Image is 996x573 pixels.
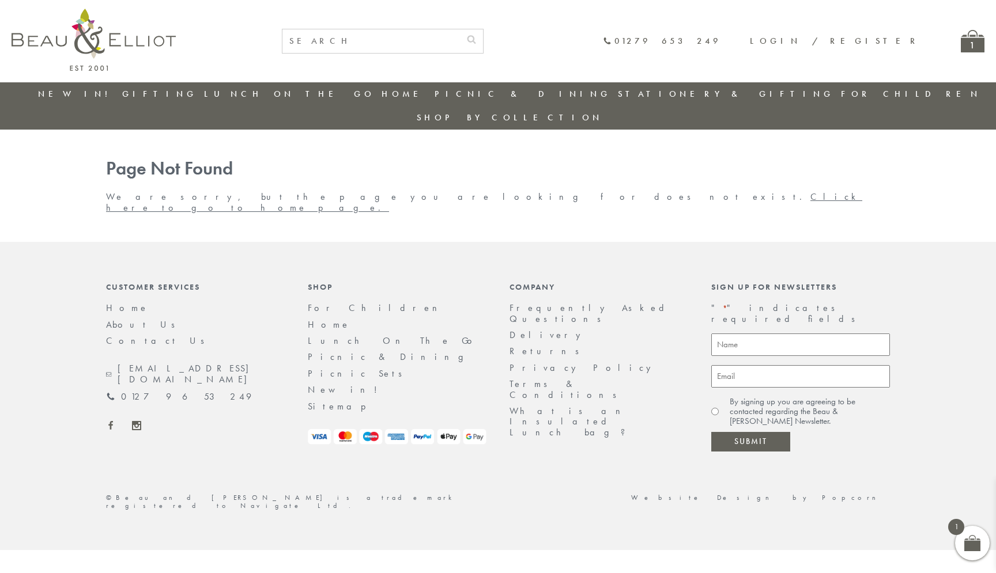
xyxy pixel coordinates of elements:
[711,282,890,291] div: Sign up for newsletters
[308,400,382,412] a: Sitemap
[38,88,115,100] a: New in!
[510,329,587,341] a: Delivery
[106,363,285,385] a: [EMAIL_ADDRESS][DOMAIN_NAME]
[750,35,920,47] a: Login / Register
[711,303,890,324] p: " " indicates required fields
[308,429,486,445] img: payment-logos.png
[510,405,635,438] a: What is an Insulated Lunch bag?
[308,302,446,314] a: For Children
[106,318,183,331] a: About Us
[730,397,890,427] label: By signing up you are agreeing to be contacted regarding the Beau & [PERSON_NAME] Newsletter.
[510,302,671,324] a: Frequently Asked Questions
[961,30,984,52] a: 1
[435,88,611,100] a: Picnic & Dining
[510,362,657,374] a: Privacy Policy
[948,519,964,535] span: 1
[711,432,790,451] input: Submit
[603,36,721,46] a: 01279 653 249
[417,112,603,123] a: Shop by collection
[106,392,251,402] a: 01279 653 249
[510,282,688,291] div: Company
[106,282,285,291] div: Customer Services
[106,302,149,314] a: Home
[106,158,890,180] h1: Page Not Found
[308,384,386,396] a: New in!
[618,88,834,100] a: Stationery & Gifting
[12,9,176,71] img: logo
[95,158,901,213] div: We are sorry, but the page you are looking for does not exist.
[308,282,486,291] div: Shop
[308,351,475,363] a: Picnic & Dining
[841,88,981,100] a: For Children
[510,378,624,400] a: Terms & Conditions
[711,365,890,388] input: Email
[106,191,862,213] a: Click here to go to home page.
[95,494,498,510] div: ©Beau and [PERSON_NAME] is a trademark registered to Navigate Ltd.
[106,335,212,347] a: Contact Us
[308,318,350,331] a: Home
[308,335,479,347] a: Lunch On The Go
[282,29,460,53] input: SEARCH
[308,367,410,380] a: Picnic Sets
[382,88,428,100] a: Home
[204,88,375,100] a: Lunch On The Go
[711,333,890,356] input: Name
[510,345,587,357] a: Returns
[631,493,890,502] a: Website Design by Popcorn
[122,88,197,100] a: Gifting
